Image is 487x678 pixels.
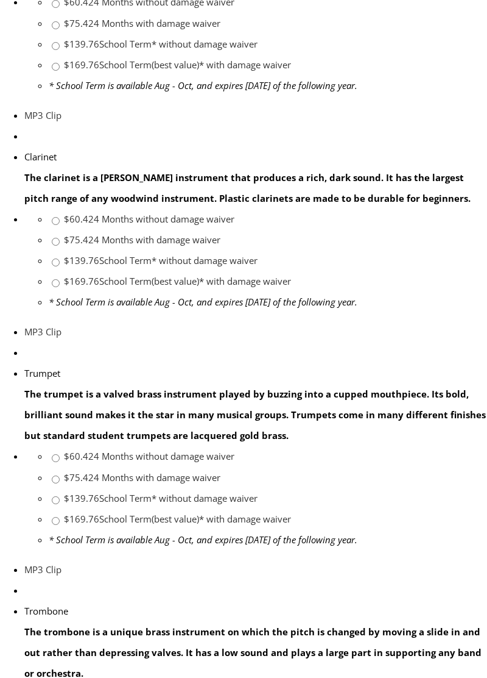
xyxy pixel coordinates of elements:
a: $75.424 Months with damage waiver [64,234,220,246]
div: Trombone [24,601,487,621]
a: $139.76School Term* without damage waiver [64,254,258,266]
span: $60.42 [64,213,94,225]
a: $139.76School Term* without damage waiver [64,492,258,504]
a: $169.76School Term(best value)* with damage waiver [64,513,291,525]
span: $169.76 [64,513,99,525]
a: $75.424 Months with damage waiver [64,17,220,29]
a: $60.424 Months without damage waiver [64,450,234,462]
a: MP3 Clip [24,109,61,121]
a: $75.424 Months with damage waiver [64,471,220,484]
span: $139.76 [64,492,99,504]
span: $139.76 [64,254,99,266]
em: * School Term is available Aug - Oct, and expires [DATE] of the following year. [49,296,357,308]
div: Trumpet [24,363,487,384]
span: $60.42 [64,450,94,462]
a: $139.76School Term* without damage waiver [64,38,258,50]
span: $75.42 [64,17,94,29]
a: $169.76School Term(best value)* with damage waiver [64,275,291,287]
span: $169.76 [64,59,99,71]
div: Clarinet [24,146,487,167]
a: $169.76School Term(best value)* with damage waiver [64,59,291,71]
strong: The trumpet is a valved brass instrument played by buzzing into a cupped mouthpiece. Its bold, br... [24,388,486,441]
span: $75.42 [64,471,94,484]
a: $60.424 Months without damage waiver [64,213,234,225]
a: MP3 Clip [24,563,61,576]
span: $75.42 [64,234,94,246]
a: MP3 Clip [24,326,61,338]
span: $139.76 [64,38,99,50]
em: * School Term is available Aug - Oct, and expires [DATE] of the following year. [49,79,357,91]
span: $169.76 [64,275,99,287]
strong: The clarinet is a [PERSON_NAME] instrument that produces a rich, dark sound. It has the largest p... [24,171,471,204]
em: * School Term is available Aug - Oct, and expires [DATE] of the following year. [49,533,357,546]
